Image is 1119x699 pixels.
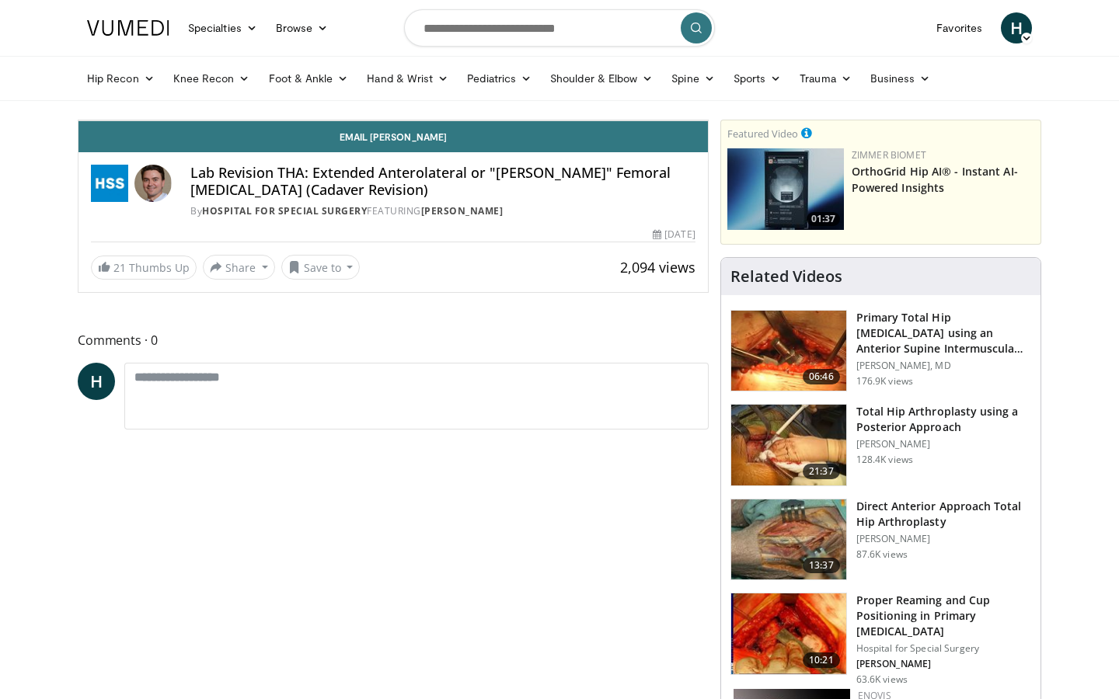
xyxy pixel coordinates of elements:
h4: Related Videos [730,267,842,286]
a: [PERSON_NAME] [421,204,504,217]
a: 21:37 Total Hip Arthroplasty using a Posterior Approach [PERSON_NAME] 128.4K views [730,404,1031,486]
h4: Lab Revision THA: Extended Anterolateral or "[PERSON_NAME]" Femoral [MEDICAL_DATA] (Cadaver Revis... [190,165,695,198]
img: Avatar [134,165,172,202]
a: Favorites [927,12,992,43]
img: VuMedi Logo [87,20,169,36]
a: Trauma [790,63,861,94]
a: 13:37 Direct Anterior Approach Total Hip Arthroplasty [PERSON_NAME] 87.6K views [730,499,1031,581]
a: 06:46 Primary Total Hip [MEDICAL_DATA] using an Anterior Supine Intermuscula… [PERSON_NAME], MD 1... [730,310,1031,392]
button: Save to [281,255,361,280]
span: 21 [113,260,126,275]
span: 10:21 [803,652,840,668]
a: Hip Recon [78,63,164,94]
span: 06:46 [803,369,840,384]
small: Featured Video [727,127,798,141]
p: Hospital for Special Surgery [856,642,1031,655]
video-js: Video Player [78,120,708,121]
img: 294118_0000_1.png.150x105_q85_crop-smart_upscale.jpg [731,499,846,580]
img: Hospital for Special Surgery [91,165,128,202]
a: Knee Recon [164,63,260,94]
a: Hand & Wrist [357,63,458,94]
a: 21 Thumbs Up [91,256,197,280]
a: Business [861,63,940,94]
input: Search topics, interventions [404,9,715,47]
button: Share [203,255,275,280]
a: Email [PERSON_NAME] [78,121,708,152]
span: 2,094 views [620,258,695,276]
div: By FEATURING [190,204,695,218]
a: 10:21 Proper Reaming and Cup Positioning in Primary [MEDICAL_DATA] Hospital for Special Surgery [... [730,593,1031,686]
a: Pediatrics [458,63,541,94]
h3: Proper Reaming and Cup Positioning in Primary [MEDICAL_DATA] [856,593,1031,639]
p: 63.6K views [856,673,908,686]
p: [PERSON_NAME] [856,533,1031,545]
h3: Primary Total Hip [MEDICAL_DATA] using an Anterior Supine Intermuscula… [856,310,1031,356]
span: 21:37 [803,464,840,479]
a: H [78,363,115,400]
a: Specialties [179,12,267,43]
a: Hospital for Special Surgery [202,204,367,217]
p: [PERSON_NAME], MD [856,360,1031,372]
a: 01:37 [727,148,844,230]
img: 51d03d7b-a4ba-45b7-9f92-2bfbd1feacc3.150x105_q85_crop-smart_upscale.jpg [727,148,844,230]
a: Browse [267,12,338,43]
a: OrthoGrid Hip AI® - Instant AI-Powered Insights [852,164,1018,195]
span: Comments 0 [78,330,709,350]
a: Sports [724,63,791,94]
p: 128.4K views [856,454,913,466]
img: 263423_3.png.150x105_q85_crop-smart_upscale.jpg [731,311,846,391]
span: 01:37 [807,212,840,226]
div: [DATE] [653,228,695,242]
h3: Total Hip Arthroplasty using a Posterior Approach [856,404,1031,435]
a: Spine [662,63,723,94]
h3: Direct Anterior Approach Total Hip Arthroplasty [856,499,1031,530]
img: 286987_0000_1.png.150x105_q85_crop-smart_upscale.jpg [731,405,846,485]
span: 13:37 [803,558,840,573]
p: 87.6K views [856,548,908,561]
p: 176.9K views [856,375,913,388]
a: Zimmer Biomet [852,148,926,162]
a: H [1001,12,1032,43]
p: [PERSON_NAME] [856,658,1031,670]
a: Shoulder & Elbow [541,63,662,94]
a: Foot & Ankle [260,63,358,94]
p: [PERSON_NAME] [856,438,1031,450]
img: 9ceeadf7-7a50-4be6-849f-8c42a554e74d.150x105_q85_crop-smart_upscale.jpg [731,593,846,674]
